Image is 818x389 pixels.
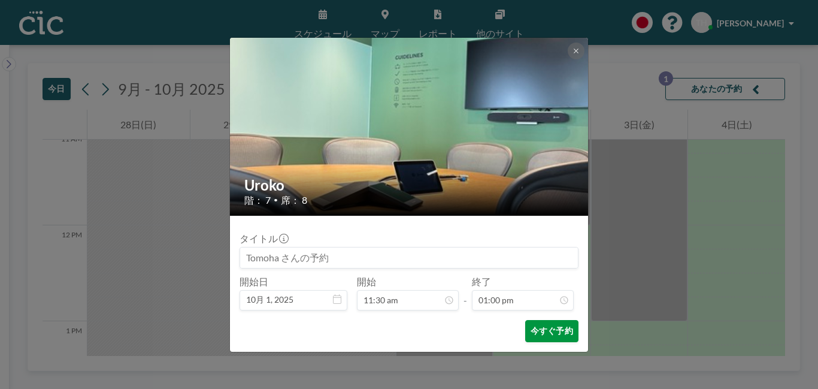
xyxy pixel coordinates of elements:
span: • [274,195,278,204]
label: 開始 [357,276,376,288]
span: - [463,280,467,306]
label: タイトル [240,233,287,245]
h2: Uroko [244,176,575,194]
span: 階： 7 [244,194,271,206]
input: Tomoha さんの予約 [240,248,578,268]
span: 席： 8 [281,194,307,206]
label: 終了 [472,276,491,288]
button: 今すぐ予約 [525,320,578,342]
label: 開始日 [240,276,268,288]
